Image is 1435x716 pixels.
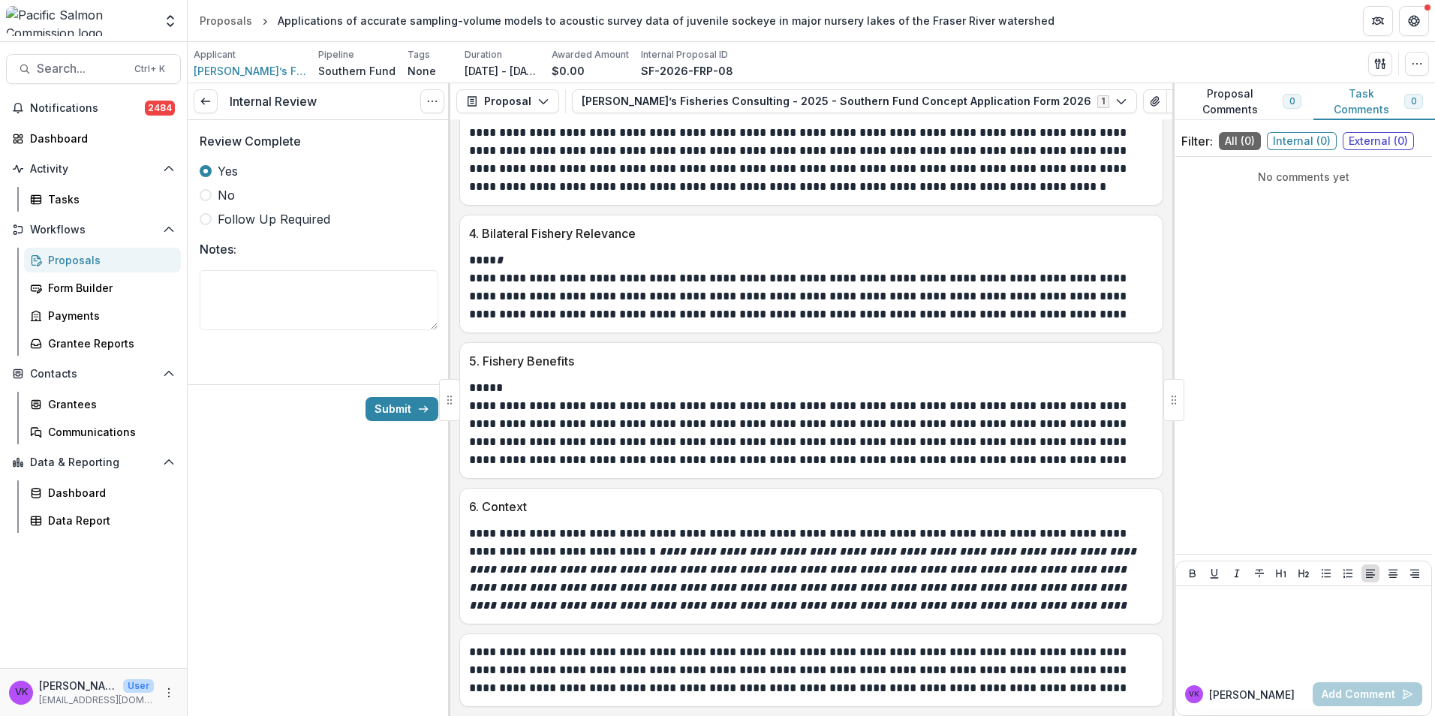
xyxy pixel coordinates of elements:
[39,693,154,707] p: [EMAIL_ADDRESS][DOMAIN_NAME]
[1219,132,1261,150] span: All ( 0 )
[1406,564,1424,582] button: Align Right
[1181,169,1426,185] p: No comments yet
[420,89,444,113] button: Options
[1361,564,1379,582] button: Align Left
[48,280,169,296] div: Form Builder
[1189,690,1199,698] div: Victor Keong
[48,513,169,528] div: Data Report
[6,218,181,242] button: Open Workflows
[1313,83,1435,120] button: Task Comments
[24,331,181,356] a: Grantee Reports
[30,456,157,469] span: Data & Reporting
[1209,687,1295,702] p: [PERSON_NAME]
[1295,564,1313,582] button: Heading 2
[37,62,125,76] span: Search...
[48,485,169,501] div: Dashboard
[1317,564,1335,582] button: Bullet List
[1289,96,1295,107] span: 0
[30,163,157,176] span: Activity
[230,95,317,109] h3: Internal Review
[48,424,169,440] div: Communications
[6,362,181,386] button: Open Contacts
[6,96,181,120] button: Notifications2484
[48,396,169,412] div: Grantees
[200,240,236,258] p: Notes:
[1313,682,1422,706] button: Add Comment
[318,48,354,62] p: Pipeline
[131,61,168,77] div: Ctrl + K
[194,10,1060,32] nav: breadcrumb
[1205,564,1223,582] button: Underline
[194,48,236,62] p: Applicant
[1399,6,1429,36] button: Get Help
[1363,6,1393,36] button: Partners
[48,252,169,268] div: Proposals
[123,679,154,693] p: User
[641,48,728,62] p: Internal Proposal ID
[1181,132,1213,150] p: Filter:
[641,63,733,79] p: SF-2026-FRP-08
[1184,564,1202,582] button: Bold
[1384,564,1402,582] button: Align Center
[6,126,181,151] a: Dashboard
[194,10,258,32] a: Proposals
[469,224,1148,242] p: 4. Bilateral Fishery Relevance
[218,186,235,204] span: No
[6,450,181,474] button: Open Data & Reporting
[1339,564,1357,582] button: Ordered List
[24,420,181,444] a: Communications
[1143,89,1167,113] button: View Attached Files
[278,13,1054,29] div: Applications of accurate sampling-volume models to acoustic survey data of juvenile sockeye in ma...
[218,162,238,180] span: Yes
[145,101,175,116] span: 2484
[6,157,181,181] button: Open Activity
[456,89,559,113] button: Proposal
[408,63,436,79] p: None
[15,687,28,697] div: Victor Keong
[552,48,629,62] p: Awarded Amount
[469,352,1148,370] p: 5. Fishery Benefits
[366,397,438,421] button: Submit
[39,678,117,693] p: [PERSON_NAME]
[48,308,169,323] div: Payments
[24,275,181,300] a: Form Builder
[1250,564,1268,582] button: Strike
[24,248,181,272] a: Proposals
[469,498,1148,516] p: 6. Context
[1267,132,1337,150] span: Internal ( 0 )
[48,335,169,351] div: Grantee Reports
[30,131,169,146] div: Dashboard
[1172,83,1313,120] button: Proposal Comments
[1343,132,1414,150] span: External ( 0 )
[24,480,181,505] a: Dashboard
[318,63,396,79] p: Southern Fund
[30,224,157,236] span: Workflows
[6,54,181,84] button: Search...
[1272,564,1290,582] button: Heading 1
[160,6,181,36] button: Open entity switcher
[200,13,252,29] div: Proposals
[30,102,145,115] span: Notifications
[200,132,301,150] p: Review Complete
[48,191,169,207] div: Tasks
[194,63,306,79] a: [PERSON_NAME]’s Fisheries Consulting
[218,210,330,228] span: Follow Up Required
[1228,564,1246,582] button: Italicize
[160,684,178,702] button: More
[24,392,181,417] a: Grantees
[24,303,181,328] a: Payments
[6,6,154,36] img: Pacific Salmon Commission logo
[408,48,430,62] p: Tags
[465,48,502,62] p: Duration
[552,63,585,79] p: $0.00
[24,508,181,533] a: Data Report
[30,368,157,381] span: Contacts
[24,187,181,212] a: Tasks
[1411,96,1416,107] span: 0
[465,63,540,79] p: [DATE] - [DATE]
[572,89,1137,113] button: [PERSON_NAME]’s Fisheries Consulting - 2025 - Southern Fund Concept Application Form 20261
